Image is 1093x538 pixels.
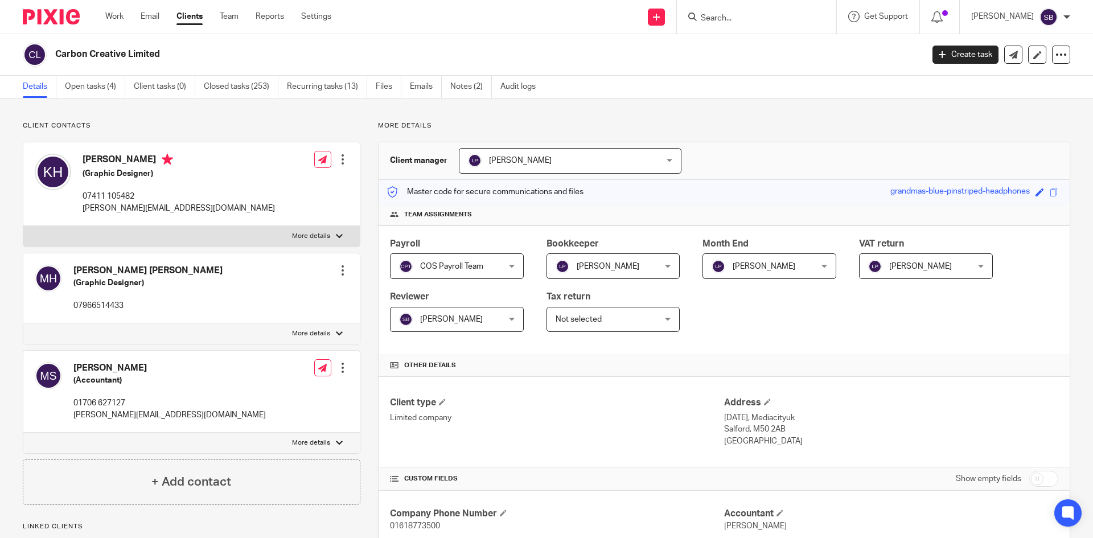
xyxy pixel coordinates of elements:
[390,292,429,301] span: Reviewer
[1039,8,1058,26] img: svg%3E
[301,11,331,22] a: Settings
[390,412,724,424] p: Limited company
[404,210,472,219] span: Team assignments
[73,397,266,409] p: 01706 627127
[220,11,239,22] a: Team
[105,11,124,22] a: Work
[73,362,266,374] h4: [PERSON_NAME]
[556,315,602,323] span: Not selected
[35,362,62,389] img: svg%3E
[399,260,413,273] img: svg%3E
[73,300,223,311] p: 07966514433
[162,154,173,165] i: Primary
[724,522,787,530] span: [PERSON_NAME]
[404,361,456,370] span: Other details
[378,121,1070,130] p: More details
[35,265,62,292] img: svg%3E
[724,508,1058,520] h4: Accountant
[468,154,482,167] img: svg%3E
[390,508,724,520] h4: Company Phone Number
[859,239,904,248] span: VAT return
[287,76,367,98] a: Recurring tasks (13)
[292,438,330,447] p: More details
[932,46,999,64] a: Create task
[420,315,483,323] span: [PERSON_NAME]
[390,397,724,409] h4: Client type
[450,76,492,98] a: Notes (2)
[55,48,743,60] h2: Carbon Creative Limited
[73,375,266,386] h5: (Accountant)
[176,11,203,22] a: Clients
[387,186,584,198] p: Master code for secure communications and files
[23,76,56,98] a: Details
[702,239,749,248] span: Month End
[65,76,125,98] a: Open tasks (4)
[134,76,195,98] a: Client tasks (0)
[73,409,266,421] p: [PERSON_NAME][EMAIL_ADDRESS][DOMAIN_NAME]
[73,277,223,289] h5: (Graphic Designer)
[83,191,275,202] p: 07411 105482
[890,186,1030,199] div: grandmas-blue-pinstriped-headphones
[23,9,80,24] img: Pixie
[864,13,908,20] span: Get Support
[73,265,223,277] h4: [PERSON_NAME] [PERSON_NAME]
[292,329,330,338] p: More details
[390,239,420,248] span: Payroll
[724,424,1058,435] p: Salford, M50 2AB
[500,76,544,98] a: Audit logs
[23,522,360,531] p: Linked clients
[712,260,725,273] img: svg%3E
[376,76,401,98] a: Files
[399,313,413,326] img: svg%3E
[390,474,724,483] h4: CUSTOM FIELDS
[577,262,639,270] span: [PERSON_NAME]
[35,154,71,190] img: svg%3E
[23,121,360,130] p: Client contacts
[83,154,275,168] h4: [PERSON_NAME]
[956,473,1021,484] label: Show empty fields
[410,76,442,98] a: Emails
[83,203,275,214] p: [PERSON_NAME][EMAIL_ADDRESS][DOMAIN_NAME]
[204,76,278,98] a: Closed tasks (253)
[868,260,882,273] img: svg%3E
[546,239,599,248] span: Bookkeeper
[724,436,1058,447] p: [GEOGRAPHIC_DATA]
[556,260,569,273] img: svg%3E
[546,292,590,301] span: Tax return
[151,473,231,491] h4: + Add contact
[700,14,802,24] input: Search
[889,262,952,270] span: [PERSON_NAME]
[489,157,552,165] span: [PERSON_NAME]
[256,11,284,22] a: Reports
[420,262,483,270] span: COS Payroll Team
[390,522,440,530] span: 01618773500
[83,168,275,179] h5: (Graphic Designer)
[141,11,159,22] a: Email
[292,232,330,241] p: More details
[724,397,1058,409] h4: Address
[724,412,1058,424] p: [DATE], Mediacityuk
[390,155,447,166] h3: Client manager
[971,11,1034,22] p: [PERSON_NAME]
[23,43,47,67] img: svg%3E
[733,262,795,270] span: [PERSON_NAME]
